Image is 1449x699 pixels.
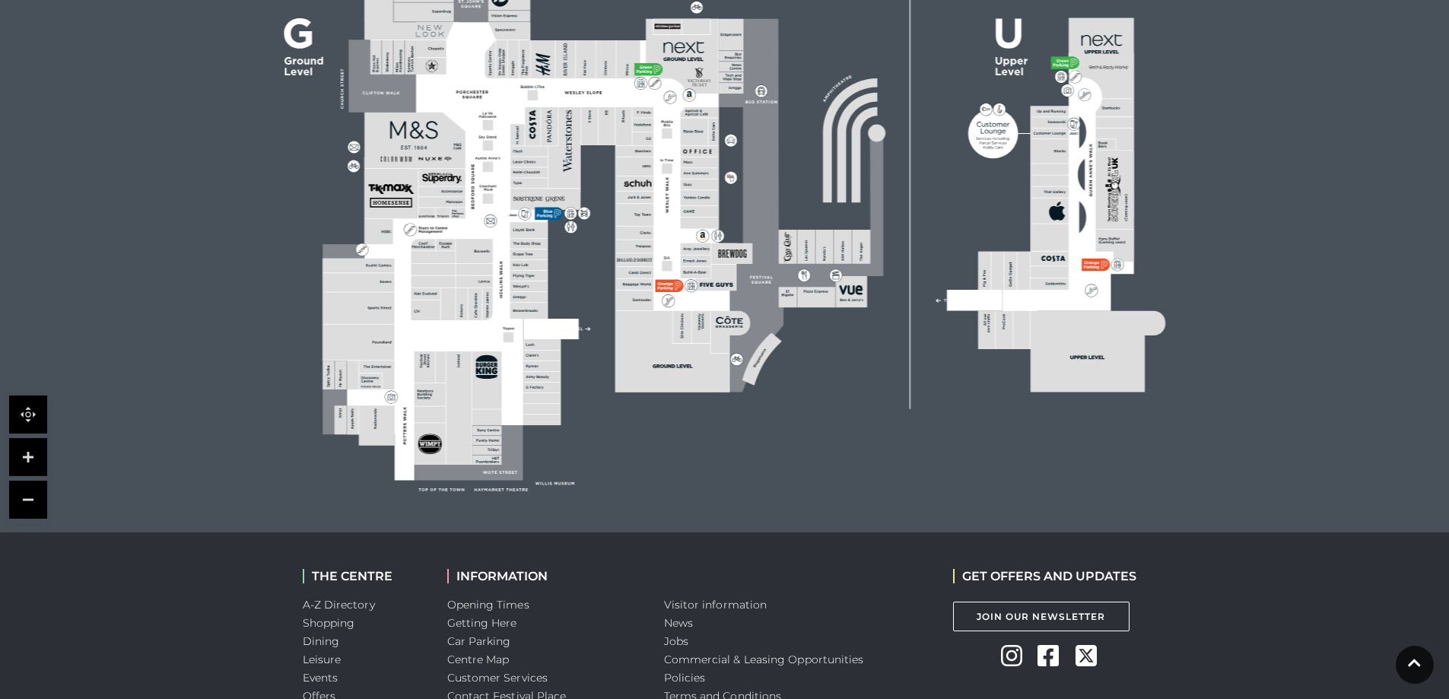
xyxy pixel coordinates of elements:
h2: INFORMATION [447,569,641,583]
a: Opening Times [447,598,529,612]
a: Car Parking [447,634,511,648]
a: Leisure [303,653,342,666]
h2: THE CENTRE [303,569,424,583]
a: Visitor information [664,598,767,612]
a: Jobs [664,634,688,648]
h2: GET OFFERS AND UPDATES [953,569,1136,583]
a: Commercial & Leasing Opportunities [664,653,864,666]
a: Dining [303,634,340,648]
a: Shopping [303,616,355,630]
a: Customer Services [447,671,548,685]
a: Getting Here [447,616,517,630]
a: A-Z Directory [303,598,375,612]
a: News [664,616,693,630]
a: Policies [664,671,706,685]
a: Events [303,671,338,685]
a: Join Our Newsletter [953,602,1130,631]
a: Centre Map [447,653,510,666]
